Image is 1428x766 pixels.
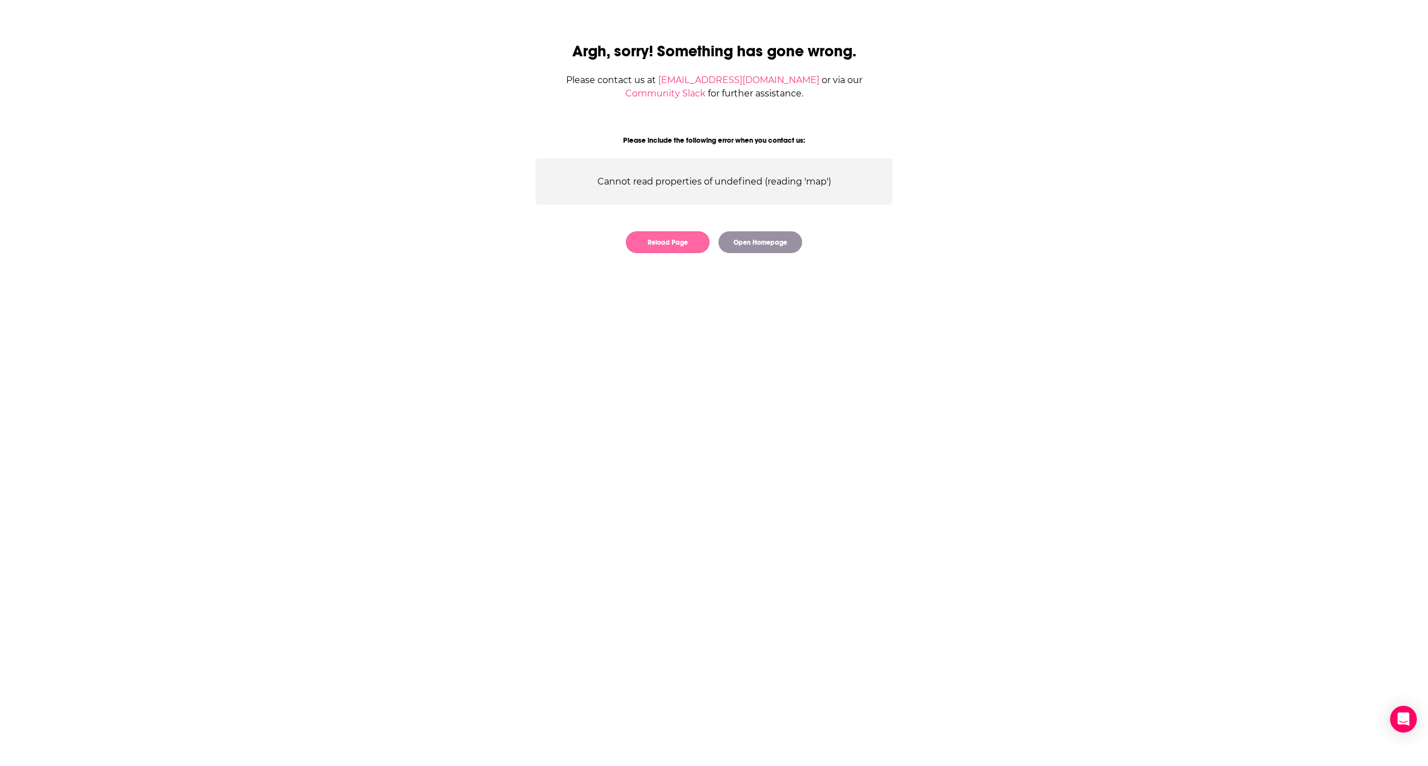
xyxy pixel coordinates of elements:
a: Community Slack [625,88,706,99]
button: Open Homepage [718,231,802,253]
div: Cannot read properties of undefined (reading 'map') [535,158,893,205]
div: Please contact us at or via our for further assistance. [535,74,893,100]
h2: Argh, sorry! Something has gone wrong. [535,42,893,61]
div: Please include the following error when you contact us: [535,136,893,145]
div: Open Intercom Messenger [1390,706,1417,733]
button: Reload Page [626,231,710,253]
a: [EMAIL_ADDRESS][DOMAIN_NAME] [658,75,819,85]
